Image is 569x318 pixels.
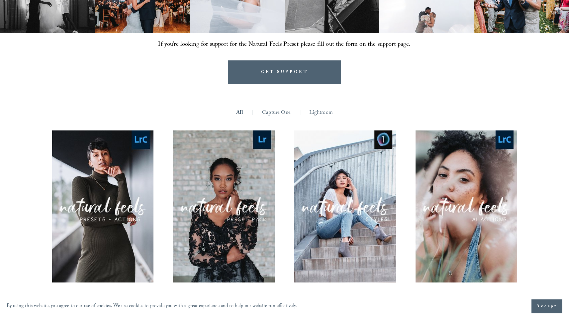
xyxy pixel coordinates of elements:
[262,108,291,118] a: Capture One
[309,108,332,118] a: Lightroom
[416,130,517,313] a: NATURAL FEELS AI ACTIONS
[228,60,341,84] a: GET SUPPORT
[536,303,557,310] span: Accept
[252,108,253,118] span: |
[299,108,301,118] span: |
[531,299,562,313] button: Accept
[236,108,243,118] a: All
[158,40,411,50] span: If you’re looking for support for the Natural Feels Preset please fill out the form on the suppor...
[7,302,297,311] p: By using this website, you agree to our use of cookies. We use cookies to provide you with a grea...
